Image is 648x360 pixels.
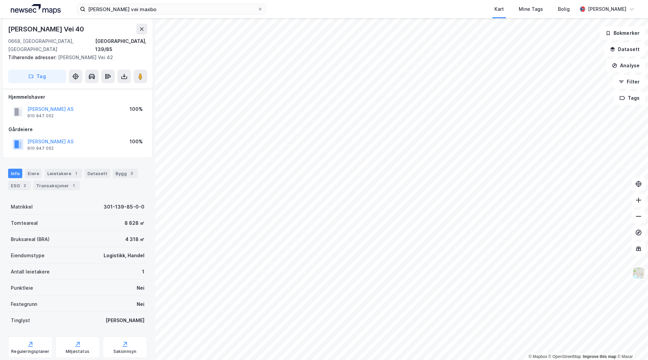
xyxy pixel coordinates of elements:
[613,75,645,89] button: Filter
[27,146,54,151] div: 910 947 052
[614,328,648,360] div: Kontrollprogram for chat
[25,169,42,178] div: Eiere
[614,91,645,105] button: Tags
[104,251,144,260] div: Logistikk, Handel
[137,284,144,292] div: Nei
[8,181,31,190] div: ESG
[11,203,33,211] div: Matrikkel
[11,219,38,227] div: Tomteareal
[632,267,645,280] img: Z
[66,349,89,354] div: Miljøstatus
[11,235,50,243] div: Bruksareal (BRA)
[600,26,645,40] button: Bokmerker
[27,113,54,119] div: 910 947 052
[137,300,144,308] div: Nei
[142,268,144,276] div: 1
[11,268,50,276] div: Antall leietakere
[130,138,143,146] div: 100%
[85,4,258,14] input: Søk på adresse, matrikkel, gårdeiere, leietakere eller personer
[583,354,616,359] a: Improve this map
[125,219,144,227] div: 8 828 ㎡
[11,300,37,308] div: Festegrunn
[104,203,144,211] div: 301-139-85-0-0
[494,5,504,13] div: Kart
[11,284,33,292] div: Punktleie
[128,170,135,177] div: 3
[8,125,147,134] div: Gårdeiere
[106,316,144,325] div: [PERSON_NAME]
[8,169,22,178] div: Info
[130,105,143,113] div: 100%
[33,181,80,190] div: Transaksjoner
[8,24,85,34] div: [PERSON_NAME] Vei 40
[11,316,30,325] div: Tinglyst
[11,4,61,14] img: logo.a4113a55bc3d86da70a041830d287a7e.svg
[85,169,110,178] div: Datasett
[8,70,66,83] button: Tag
[11,251,45,260] div: Eiendomstype
[113,349,137,354] div: Saksinnsyn
[8,53,142,62] div: [PERSON_NAME] Vei 42
[529,354,547,359] a: Mapbox
[45,169,82,178] div: Leietakere
[113,169,138,178] div: Bygg
[70,182,77,189] div: 1
[125,235,144,243] div: 4 318 ㎡
[519,5,543,13] div: Mine Tags
[8,37,95,53] div: 0668, [GEOGRAPHIC_DATA], [GEOGRAPHIC_DATA]
[21,182,28,189] div: 2
[73,170,79,177] div: 1
[606,59,645,72] button: Analyse
[588,5,626,13] div: [PERSON_NAME]
[11,349,49,354] div: Reguleringsplaner
[8,54,58,60] span: Tilhørende adresser:
[548,354,581,359] a: OpenStreetMap
[558,5,570,13] div: Bolig
[604,43,645,56] button: Datasett
[95,37,147,53] div: [GEOGRAPHIC_DATA], 139/85
[614,328,648,360] iframe: Chat Widget
[8,93,147,101] div: Hjemmelshaver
